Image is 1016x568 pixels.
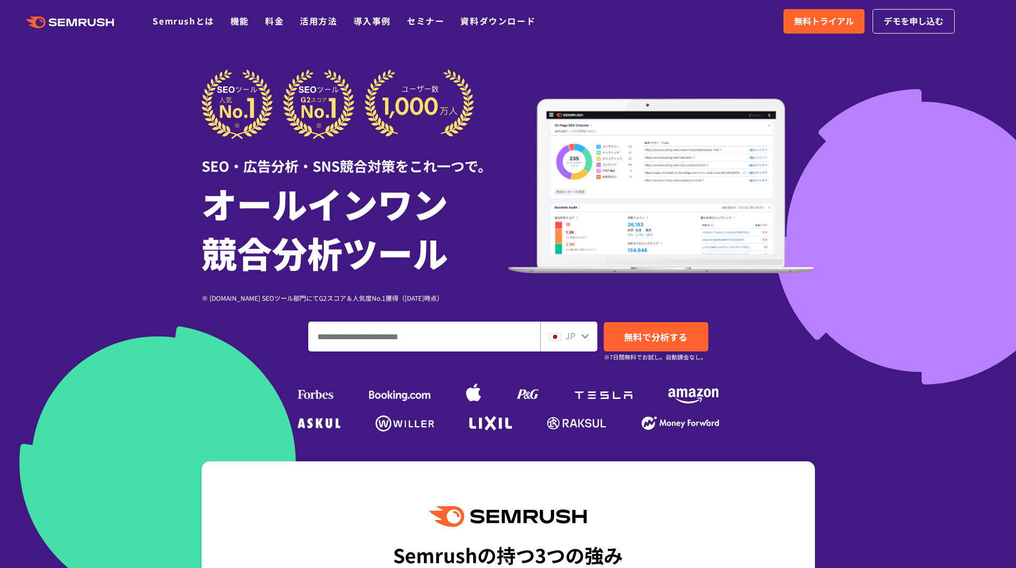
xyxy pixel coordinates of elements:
[460,14,535,27] a: 資料ダウンロード
[884,14,943,28] span: デモを申し込む
[624,330,687,343] span: 無料で分析する
[230,14,249,27] a: 機能
[153,14,214,27] a: Semrushとは
[202,293,508,303] div: ※ [DOMAIN_NAME] SEOツール部門にてG2スコア＆人気度No.1獲得（[DATE]時点）
[604,322,708,351] a: 無料で分析する
[429,506,586,527] img: Semrush
[202,179,508,277] h1: オールインワン 競合分析ツール
[794,14,854,28] span: 無料トライアル
[873,9,955,34] a: デモを申し込む
[407,14,444,27] a: セミナー
[354,14,391,27] a: 導入事例
[565,329,575,342] span: JP
[300,14,337,27] a: 活用方法
[202,139,508,176] div: SEO・広告分析・SNS競合対策をこれ一つで。
[309,322,540,351] input: ドメイン、キーワードまたはURLを入力してください
[265,14,284,27] a: 料金
[604,352,707,362] small: ※7日間無料でお試し。自動課金なし。
[783,9,865,34] a: 無料トライアル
